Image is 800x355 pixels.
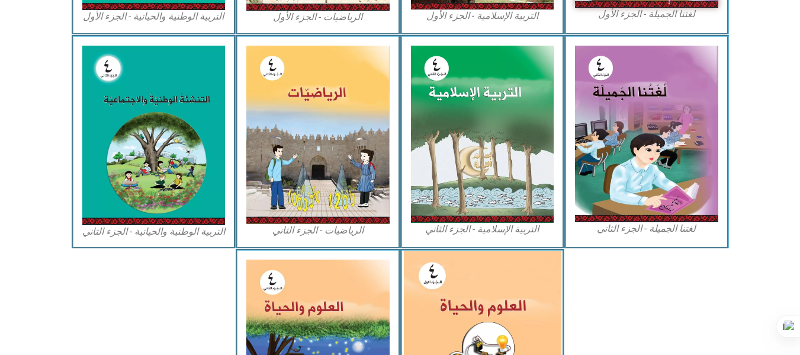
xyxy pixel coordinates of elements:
[246,11,390,24] figcaption: الرياضيات - الجزء الأول​
[82,10,226,23] figcaption: التربية الوطنية والحياتية - الجزء الأول​
[411,223,554,236] figcaption: التربية الإسلامية - الجزء الثاني
[575,222,718,235] figcaption: لغتنا الجميلة - الجزء الثاني
[411,9,554,23] figcaption: التربية الإسلامية - الجزء الأول
[246,224,390,237] figcaption: الرياضيات - الجزء الثاني
[82,225,226,238] figcaption: التربية الوطنية والحياتية - الجزء الثاني
[575,8,718,21] figcaption: لغتنا الجميلة - الجزء الأول​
